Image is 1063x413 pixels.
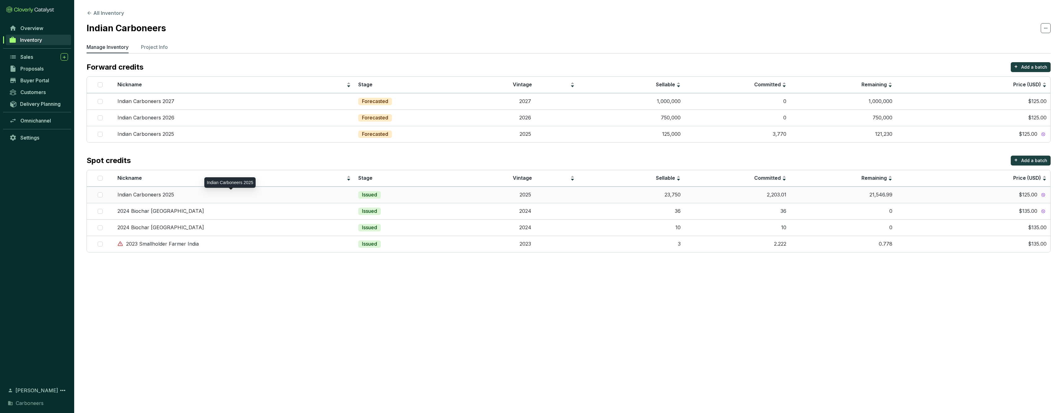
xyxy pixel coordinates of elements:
[578,93,684,110] td: 1,000,000
[20,54,33,60] span: Sales
[6,23,71,33] a: Overview
[362,224,377,231] p: Issued
[578,110,684,126] td: 750,000
[513,81,532,88] span: Vintage
[790,93,896,110] td: 1,000,000
[362,191,377,198] p: Issued
[117,114,174,121] p: Indian Carboneers 2026
[684,236,790,252] td: 2.222
[1011,156,1051,166] button: +Add a batch
[16,399,44,407] span: Carboneers
[1021,64,1047,70] p: Add a batch
[362,131,388,138] p: Forecasted
[6,99,71,109] a: Delivery Planning
[6,132,71,143] a: Settings
[6,35,71,45] a: Inventory
[20,66,44,72] span: Proposals
[861,175,887,181] span: Remaining
[790,187,896,203] td: 21,546.99
[141,43,168,51] p: Project Info
[472,126,578,142] td: 2025
[117,208,204,215] p: 2024 Biochar [GEOGRAPHIC_DATA]
[362,208,377,215] p: Issued
[684,203,790,219] td: 36
[6,87,71,97] a: Customers
[513,175,532,181] span: Vintage
[896,93,1050,110] td: $125.00
[204,177,256,188] div: Indian Carboneers 2025
[790,110,896,126] td: 750,000
[896,219,1050,236] td: $135.00
[117,98,174,105] p: Indian Carboneers 2027
[861,81,887,88] span: Remaining
[20,77,49,84] span: Buyer Portal
[1019,191,1037,198] span: $125.00
[20,89,46,95] span: Customers
[684,187,790,203] td: 2,203.01
[1013,81,1041,88] span: Price (USD)
[20,37,42,43] span: Inventory
[754,175,781,181] span: Committed
[362,114,388,121] p: Forecasted
[790,126,896,142] td: 121,230
[117,81,142,88] span: Nickname
[578,236,684,252] td: 3
[1011,62,1051,72] button: +Add a batch
[472,110,578,126] td: 2026
[578,203,684,219] td: 36
[472,219,578,236] td: 2024
[20,25,43,31] span: Overview
[790,236,896,252] td: 0.778
[355,77,472,93] th: Stage
[20,101,61,107] span: Delivery Planning
[578,126,684,142] td: 125,000
[1019,131,1037,138] span: $125.00
[472,236,578,252] td: 2023
[896,236,1050,252] td: $135.00
[790,203,896,219] td: 0
[1013,175,1041,181] span: Price (USD)
[896,110,1050,126] td: $125.00
[6,75,71,86] a: Buyer Portal
[754,81,781,88] span: Committed
[117,131,174,138] p: Indian Carboneers 2025
[6,115,71,126] a: Omnichannel
[1019,208,1037,215] span: $135.00
[117,175,142,181] span: Nickname
[20,118,51,124] span: Omnichannel
[1014,62,1018,71] p: +
[362,98,388,105] p: Forecasted
[684,93,790,110] td: 0
[355,170,472,187] th: Stage
[684,126,790,142] td: 3,770
[87,62,143,72] p: Forward credits
[578,187,684,203] td: 23,750
[1021,157,1047,164] p: Add a batch
[656,175,675,181] span: Sellable
[362,241,377,247] p: Issued
[87,43,129,51] p: Manage Inventory
[117,191,174,198] p: Indian Carboneers 2025
[472,93,578,110] td: 2027
[358,81,372,88] span: Stage
[472,203,578,219] td: 2024
[656,81,675,88] span: Sellable
[87,22,166,35] h2: Indian Carboneers
[358,175,372,181] span: Stage
[6,52,71,62] a: Sales
[87,9,124,17] button: All Inventory
[126,241,199,247] p: 2023 Smallholder Farmer India
[87,156,131,166] p: Spot credits
[117,224,204,231] p: 2024 Biochar [GEOGRAPHIC_DATA]
[15,387,58,394] span: [PERSON_NAME]
[790,219,896,236] td: 0
[578,219,684,236] td: 10
[1014,156,1018,164] p: +
[472,187,578,203] td: 2025
[684,110,790,126] td: 0
[20,135,39,141] span: Settings
[684,219,790,236] td: 10
[6,63,71,74] a: Proposals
